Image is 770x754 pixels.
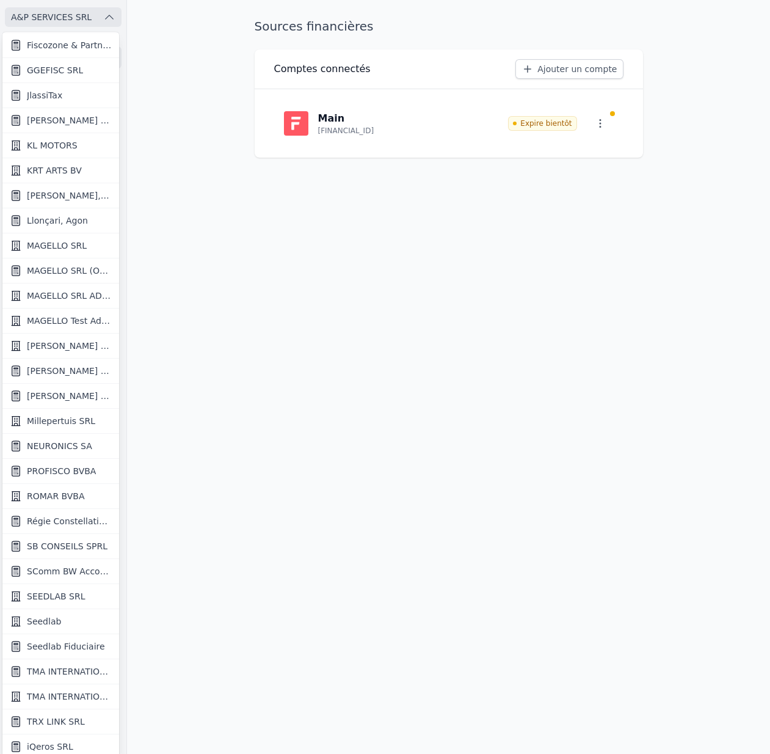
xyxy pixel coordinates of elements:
[27,465,96,477] span: PROFISCO BVBA
[27,189,112,202] span: [PERSON_NAME], [PERSON_NAME]
[27,640,105,653] span: Seedlab Fiduciaire
[27,240,87,252] span: MAGELLO SRL
[27,315,112,327] span: MAGELLO Test Aderys
[27,214,88,227] span: Llonçari, Agon
[27,365,112,377] span: [PERSON_NAME] SRL
[27,741,73,753] span: iQeros SRL
[27,164,82,177] span: KRT ARTS BV
[27,590,85,602] span: SEEDLAB SRL
[27,340,112,352] span: [PERSON_NAME] SRL
[27,540,107,552] span: SB CONSEILS SPRL
[27,290,112,302] span: MAGELLO SRL ADERYS
[27,114,112,126] span: [PERSON_NAME] ET PARTNERS SRL
[27,615,61,628] span: Seedlab
[27,139,78,152] span: KL MOTORS
[27,665,112,678] span: TMA INTERNATIONAL SA
[27,716,85,728] span: TRX LINK SRL
[27,39,112,51] span: Fiscozone & Partners BV
[27,515,112,527] span: Régie Constellation SCRL
[27,64,83,76] span: GGEFISC SRL
[27,390,112,402] span: [PERSON_NAME] Bruxelles Sud SRL
[27,89,62,101] span: JlassiTax
[27,440,92,452] span: NEURONICS SA
[27,265,112,277] span: MAGELLO SRL (OFFICIEL)
[27,415,95,427] span: Millepertuis SRL
[27,490,85,502] span: ROMAR BVBA
[27,690,112,703] span: TMA INTERNATIONAL SA
[27,565,112,577] span: SComm BW Accounting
